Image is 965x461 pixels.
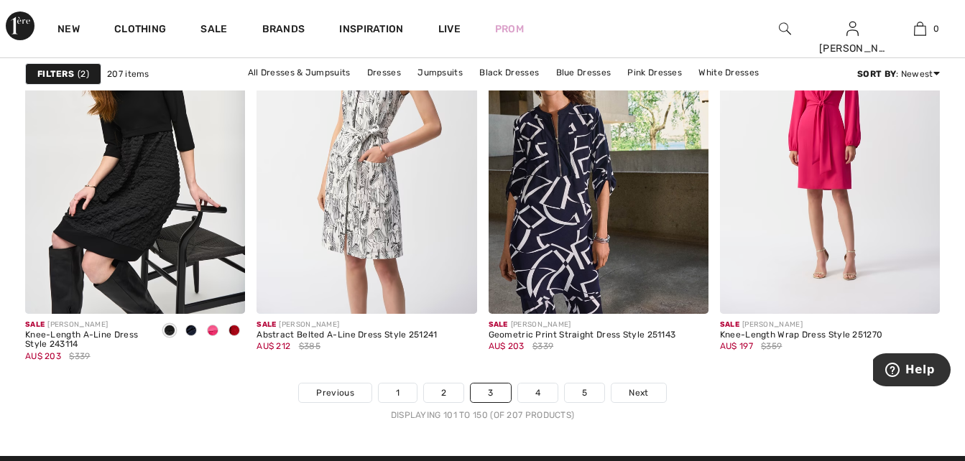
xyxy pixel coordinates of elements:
span: $339 [69,350,90,363]
div: Midnight Blue [180,320,202,343]
a: 5 [565,383,604,402]
a: [PERSON_NAME] Dresses [504,82,627,101]
div: Abstract Belted A-Line Dress Style 251241 [257,330,437,340]
iframe: Opens a widget where you can find more information [873,353,951,389]
span: $339 [532,340,553,353]
div: [PERSON_NAME] [257,320,437,330]
img: 1ère Avenue [6,11,34,40]
img: My Bag [914,20,926,37]
span: 2 [78,67,89,80]
span: Sale [720,320,739,329]
strong: Filters [37,67,74,80]
div: Geometric Print Straight Dress Style 251143 [489,330,676,340]
a: Clothing [114,23,166,38]
a: [PERSON_NAME] Dresses [379,82,502,101]
img: My Info [846,20,859,37]
a: 0 [887,20,953,37]
div: Radiant red [223,320,245,343]
div: Knee-Length Wrap Dress Style 251270 [720,330,883,340]
a: 2 [424,383,463,402]
span: 0 [933,22,939,35]
a: 1 [379,383,417,402]
a: Pink Dresses [620,63,689,82]
span: $385 [299,340,320,353]
a: Blue Dresses [549,63,619,82]
span: AU$ 203 [489,341,525,351]
a: White Dresses [691,63,766,82]
strong: Sort By [857,69,896,79]
a: Dresses [360,63,408,82]
a: Jumpsuits [410,63,470,82]
span: AU$ 197 [720,341,753,351]
a: All Dresses & Jumpsuits [241,63,358,82]
span: AU$ 203 [25,351,61,361]
a: 4 [518,383,558,402]
a: Live [438,22,461,37]
div: [PERSON_NAME] [720,320,883,330]
img: search the website [779,20,791,37]
div: Knee-Length A-Line Dress Style 243114 [25,330,147,350]
a: Prom [495,22,524,37]
div: : Newest [857,67,940,80]
a: Sale [200,23,227,38]
span: Sale [25,320,45,329]
div: Geranium [202,320,223,343]
a: New [57,23,80,38]
a: Sign In [846,22,859,35]
nav: Page navigation [25,383,940,422]
a: Next [611,383,665,402]
span: $359 [761,340,782,353]
span: Previous [316,386,354,399]
div: [PERSON_NAME] [819,41,885,56]
span: 207 items [107,67,149,80]
span: AU$ 212 [257,341,290,351]
a: Previous [299,383,371,402]
span: Next [629,386,648,399]
div: Displaying 101 to 150 (of 207 products) [25,409,940,422]
div: Black [159,320,180,343]
a: 3 [471,383,510,402]
a: Brands [262,23,305,38]
span: Sale [489,320,508,329]
span: Inspiration [339,23,403,38]
a: Black Dresses [472,63,546,82]
div: [PERSON_NAME] [25,320,147,330]
div: [PERSON_NAME] [489,320,676,330]
span: Sale [257,320,276,329]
